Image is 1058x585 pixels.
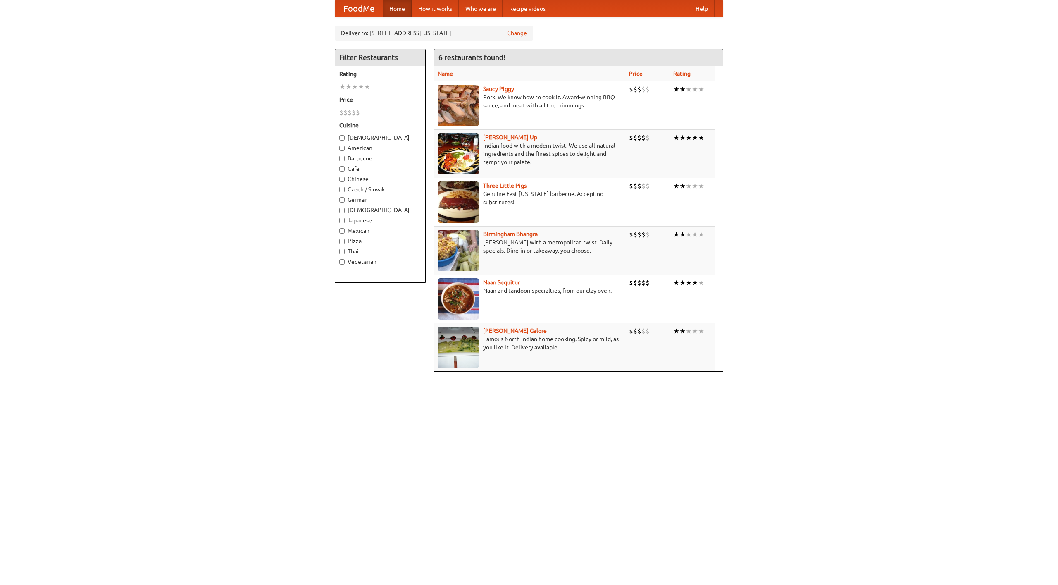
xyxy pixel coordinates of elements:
[438,278,479,320] img: naansequitur.jpg
[646,85,650,94] li: $
[679,278,686,287] li: ★
[679,327,686,336] li: ★
[646,230,650,239] li: $
[356,108,360,117] li: $
[339,196,421,204] label: German
[641,181,646,191] li: $
[692,278,698,287] li: ★
[438,93,622,110] p: Pork. We know how to cook it. Award-winning BBQ sauce, and meat with all the trimmings.
[629,85,633,94] li: $
[646,327,650,336] li: $
[686,181,692,191] li: ★
[692,230,698,239] li: ★
[692,327,698,336] li: ★
[483,134,537,141] b: [PERSON_NAME] Up
[339,216,421,224] label: Japanese
[698,85,704,94] li: ★
[483,279,520,286] a: Naan Sequitur
[438,85,479,126] img: saucy.jpg
[679,85,686,94] li: ★
[339,175,421,183] label: Chinese
[339,206,421,214] label: [DEMOGRAPHIC_DATA]
[686,327,692,336] li: ★
[339,237,421,245] label: Pizza
[698,181,704,191] li: ★
[646,133,650,142] li: $
[438,327,479,368] img: currygalore.jpg
[339,197,345,203] input: German
[339,108,343,117] li: $
[339,135,345,141] input: [DEMOGRAPHIC_DATA]
[686,133,692,142] li: ★
[339,121,421,129] h5: Cuisine
[629,327,633,336] li: $
[641,230,646,239] li: $
[637,85,641,94] li: $
[673,181,679,191] li: ★
[633,278,637,287] li: $
[339,228,345,234] input: Mexican
[438,133,479,174] img: curryup.jpg
[483,231,538,237] a: Birmingham Bhangra
[339,144,421,152] label: American
[698,133,704,142] li: ★
[438,190,622,206] p: Genuine East [US_STATE] barbecue. Accept no substitutes!
[646,278,650,287] li: $
[412,0,459,17] a: How it works
[633,133,637,142] li: $
[339,165,421,173] label: Cafe
[679,133,686,142] li: ★
[633,85,637,94] li: $
[686,85,692,94] li: ★
[339,154,421,162] label: Barbecue
[352,108,356,117] li: $
[438,230,479,271] img: bhangra.jpg
[698,327,704,336] li: ★
[339,218,345,223] input: Japanese
[637,181,641,191] li: $
[629,278,633,287] li: $
[641,85,646,94] li: $
[438,141,622,166] p: Indian food with a modern twist. We use all-natural ingredients and the finest spices to delight ...
[483,86,514,92] a: Saucy Piggy
[673,133,679,142] li: ★
[637,278,641,287] li: $
[692,181,698,191] li: ★
[673,85,679,94] li: ★
[339,239,345,244] input: Pizza
[346,82,352,91] li: ★
[339,227,421,235] label: Mexican
[686,230,692,239] li: ★
[335,0,383,17] a: FoodMe
[641,278,646,287] li: $
[339,82,346,91] li: ★
[698,278,704,287] li: ★
[348,108,352,117] li: $
[629,230,633,239] li: $
[358,82,364,91] li: ★
[339,247,421,255] label: Thai
[637,133,641,142] li: $
[339,187,345,192] input: Czech / Slovak
[633,230,637,239] li: $
[689,0,715,17] a: Help
[383,0,412,17] a: Home
[339,185,421,193] label: Czech / Slovak
[633,327,637,336] li: $
[483,327,547,334] a: [PERSON_NAME] Galore
[679,230,686,239] li: ★
[673,327,679,336] li: ★
[438,70,453,77] a: Name
[483,182,527,189] a: Three Little Pigs
[646,181,650,191] li: $
[343,108,348,117] li: $
[637,230,641,239] li: $
[339,156,345,161] input: Barbecue
[673,278,679,287] li: ★
[438,287,622,295] p: Naan and tandoori specialties, from our clay oven.
[673,70,691,77] a: Rating
[339,208,345,213] input: [DEMOGRAPHIC_DATA]
[438,53,505,61] ng-pluralize: 6 restaurants found!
